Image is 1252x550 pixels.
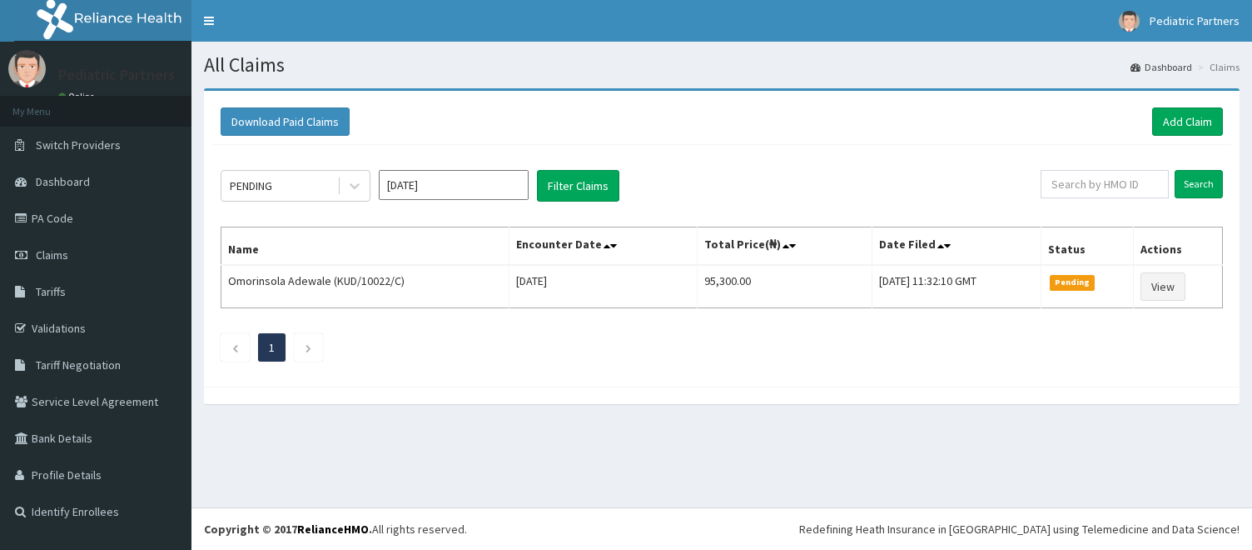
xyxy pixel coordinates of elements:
[872,265,1041,308] td: [DATE] 11:32:10 GMT
[221,265,509,308] td: Omorinsola Adewale (KUD/10022/C)
[1140,272,1185,301] a: View
[872,227,1041,266] th: Date Filed
[1119,11,1140,32] img: User Image
[1152,107,1223,136] a: Add Claim
[1041,227,1133,266] th: Status
[379,170,529,200] input: Select Month and Year
[698,265,872,308] td: 95,300.00
[1050,275,1095,290] span: Pending
[36,174,90,189] span: Dashboard
[799,521,1240,537] div: Redefining Heath Insurance in [GEOGRAPHIC_DATA] using Telemedicine and Data Science!
[1194,60,1240,74] li: Claims
[204,54,1240,76] h1: All Claims
[231,340,239,355] a: Previous page
[36,284,66,299] span: Tariffs
[1133,227,1222,266] th: Actions
[1130,60,1192,74] a: Dashboard
[36,357,121,372] span: Tariff Negotiation
[509,265,698,308] td: [DATE]
[698,227,872,266] th: Total Price(₦)
[58,91,98,102] a: Online
[1175,170,1223,198] input: Search
[36,247,68,262] span: Claims
[1041,170,1169,198] input: Search by HMO ID
[221,227,509,266] th: Name
[269,340,275,355] a: Page 1 is your current page
[297,522,369,537] a: RelianceHMO
[8,50,46,87] img: User Image
[537,170,619,202] button: Filter Claims
[509,227,698,266] th: Encounter Date
[1150,13,1240,28] span: Pediatric Partners
[58,67,175,82] p: Pediatric Partners
[191,507,1252,550] footer: All rights reserved.
[230,177,272,194] div: PENDING
[221,107,350,136] button: Download Paid Claims
[36,137,121,152] span: Switch Providers
[305,340,312,355] a: Next page
[204,522,372,537] strong: Copyright © 2017 .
